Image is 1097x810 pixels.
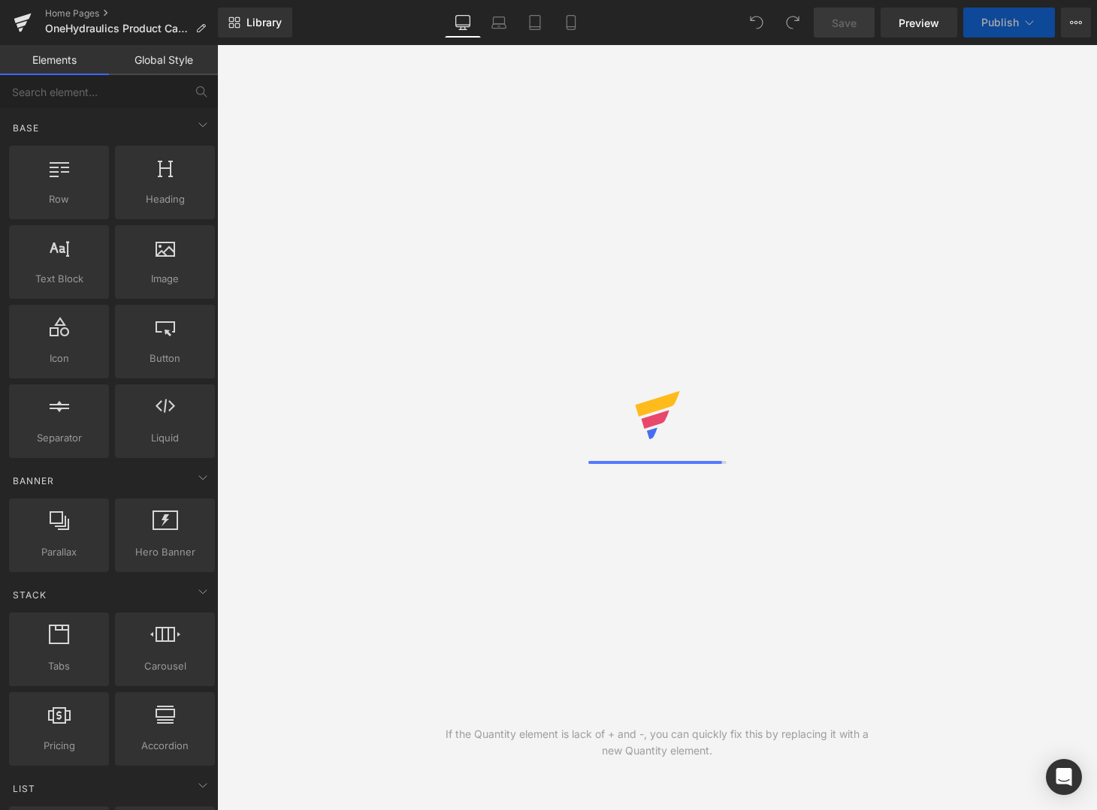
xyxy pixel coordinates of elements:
button: Publish [963,8,1055,38]
span: Separator [14,430,104,446]
span: Banner [11,474,56,488]
span: Icon [14,351,104,366]
span: Stack [11,588,48,602]
span: Publish [981,17,1019,29]
a: Preview [881,8,957,38]
span: Parallax [14,544,104,560]
span: Image [119,271,210,287]
a: New Library [218,8,292,38]
span: Tabs [14,658,104,674]
span: Hero Banner [119,544,210,560]
span: OneHydraulics Product Categories Home [45,23,189,35]
div: Open Intercom Messenger [1046,759,1082,795]
button: More [1061,8,1091,38]
a: Home Pages [45,8,218,20]
button: Undo [742,8,772,38]
span: Pricing [14,738,104,754]
span: Row [14,191,104,207]
span: Save [832,15,857,31]
a: Desktop [445,8,481,38]
a: Tablet [517,8,553,38]
span: Liquid [119,430,210,446]
a: Mobile [553,8,589,38]
span: Heading [119,191,210,207]
span: Button [119,351,210,366]
a: Global Style [109,45,218,75]
div: If the Quantity element is lack of + and -, you can quickly fix this by replacing it with a new Q... [437,726,878,759]
span: Base [11,121,41,135]
span: Preview [899,15,939,31]
span: Carousel [119,658,210,674]
a: Laptop [481,8,517,38]
span: Accordion [119,738,210,754]
button: Redo [778,8,808,38]
span: List [11,781,37,796]
span: Text Block [14,271,104,287]
span: Library [246,16,282,29]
